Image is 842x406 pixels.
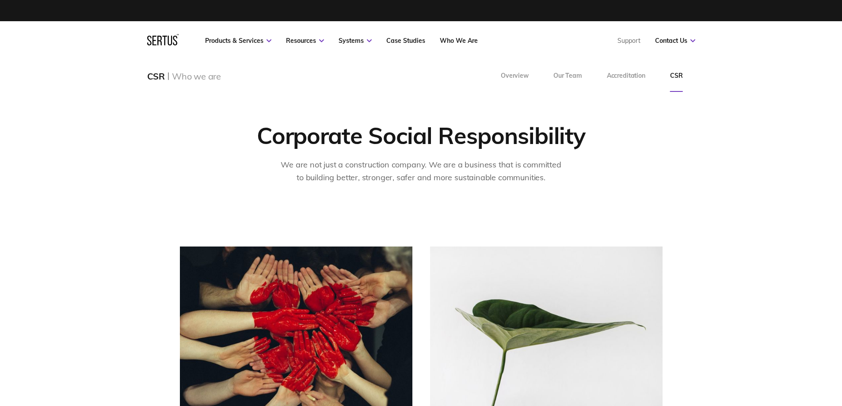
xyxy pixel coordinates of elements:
[541,60,594,92] a: Our Team
[147,71,165,82] div: CSR
[683,304,842,406] iframe: Chat Widget
[440,37,478,45] a: Who We Are
[286,37,324,45] a: Resources
[594,60,658,92] a: Accreditation
[386,37,425,45] a: Case Studies
[257,121,586,150] div: Corporate Social Responsibility
[617,37,640,45] a: Support
[655,37,695,45] a: Contact Us
[278,159,565,184] p: We are not just a construction company. We are a business that is committed to building better, s...
[205,37,271,45] a: Products & Services
[488,60,541,92] a: Overview
[172,71,221,82] div: Who we are
[339,37,372,45] a: Systems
